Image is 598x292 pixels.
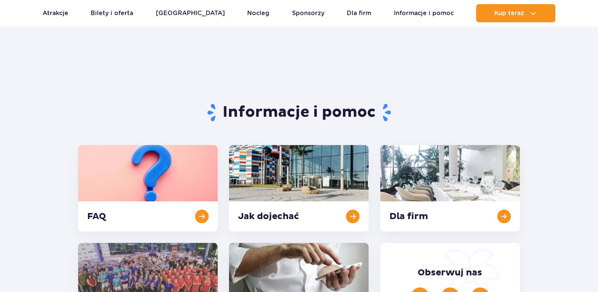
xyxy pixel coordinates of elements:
a: Sponsorzy [292,4,324,22]
a: Nocleg [247,4,269,22]
a: Informacje i pomoc [394,4,454,22]
a: Bilety i oferta [91,4,133,22]
a: Atrakcje [43,4,68,22]
a: Dla firm [347,4,371,22]
span: Kup teraz [494,10,524,17]
span: Obserwuj nas [418,267,482,278]
button: Kup teraz [476,4,555,22]
h1: Informacje i pomoc [78,103,520,122]
a: [GEOGRAPHIC_DATA] [156,4,225,22]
